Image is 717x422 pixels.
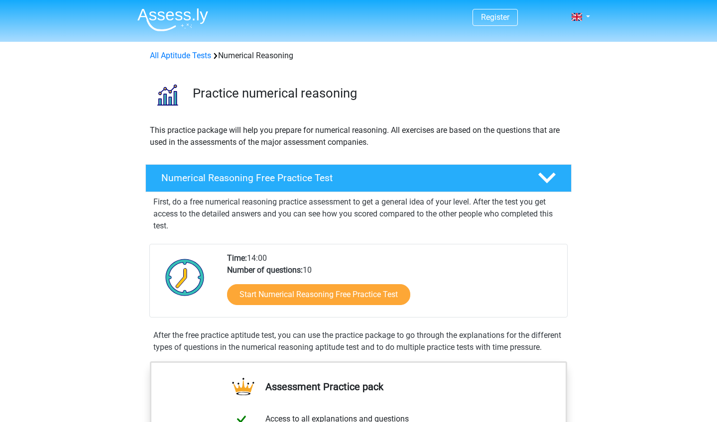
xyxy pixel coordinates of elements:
[137,8,208,31] img: Assessly
[149,329,568,353] div: After the free practice aptitude test, you can use the practice package to go through the explana...
[141,164,576,192] a: Numerical Reasoning Free Practice Test
[160,252,210,302] img: Clock
[227,265,303,275] b: Number of questions:
[227,284,410,305] a: Start Numerical Reasoning Free Practice Test
[481,12,509,22] a: Register
[161,172,522,184] h4: Numerical Reasoning Free Practice Test
[153,196,564,232] p: First, do a free numerical reasoning practice assessment to get a general idea of your level. Aft...
[146,74,188,116] img: numerical reasoning
[193,86,564,101] h3: Practice numerical reasoning
[146,50,571,62] div: Numerical Reasoning
[220,252,567,317] div: 14:00 10
[150,124,567,148] p: This practice package will help you prepare for numerical reasoning. All exercises are based on t...
[227,253,247,263] b: Time:
[150,51,211,60] a: All Aptitude Tests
